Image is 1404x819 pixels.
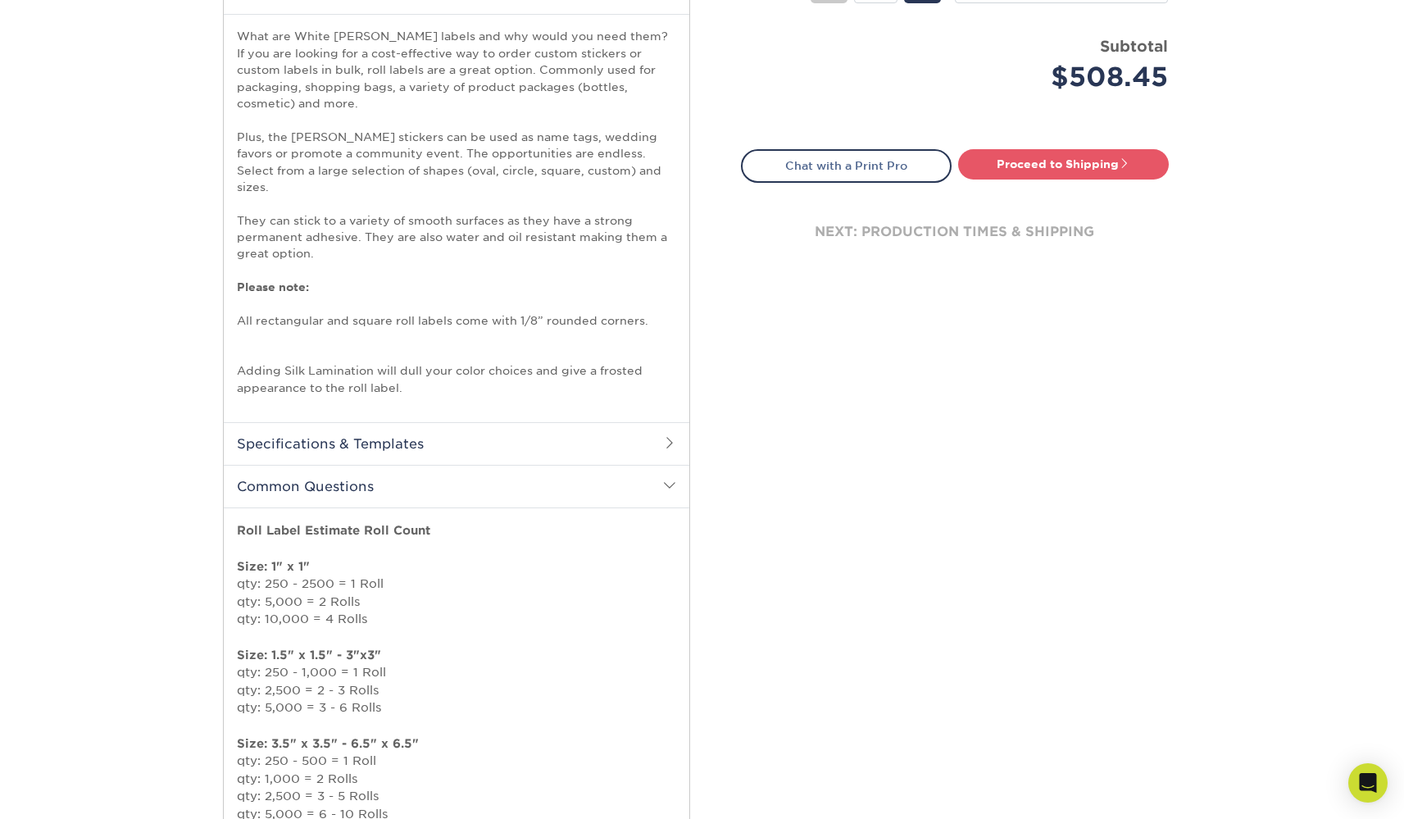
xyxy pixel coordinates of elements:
[237,280,309,293] strong: Please note:
[237,736,419,750] strong: Size: 3.5" x 3.5" - 6.5" x 6.5"
[967,57,1168,97] div: $508.45
[224,422,689,465] h2: Specifications & Templates
[237,28,676,396] p: What are White [PERSON_NAME] labels and why would you need them? If you are looking for a cost-ef...
[224,465,689,507] h2: Common Questions
[741,149,952,182] a: Chat with a Print Pro
[237,559,310,573] strong: Size: 1" x 1"
[237,329,676,396] div: Adding Silk Lamination will dull your color choices and give a frosted appearance to the roll label.
[741,183,1169,281] div: next: production times & shipping
[1348,763,1388,803] div: Open Intercom Messenger
[237,523,430,537] strong: Roll Label Estimate Roll Count
[958,149,1169,179] a: Proceed to Shipping
[1100,37,1168,55] strong: Subtotal
[237,648,381,662] strong: Size: 1.5" x 1.5" - 3"x3"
